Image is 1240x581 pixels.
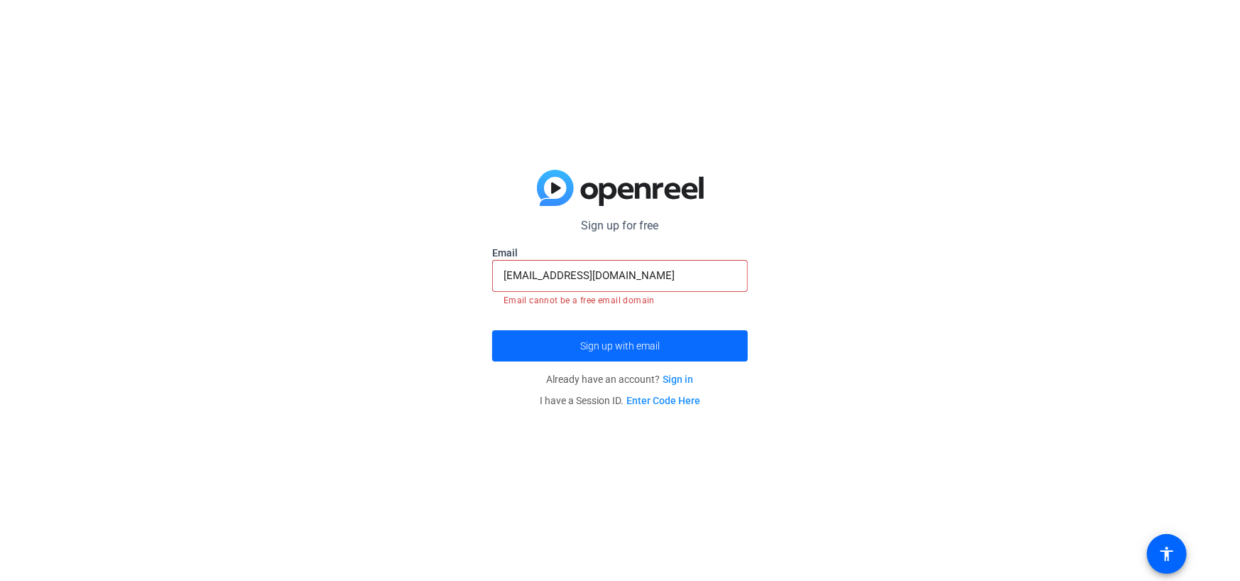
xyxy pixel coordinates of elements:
[540,395,700,406] span: I have a Session ID.
[492,246,748,260] label: Email
[492,217,748,234] p: Sign up for free
[504,292,736,308] mat-error: Email cannot be a free email domain
[1158,545,1175,563] mat-icon: accessibility
[492,330,748,362] button: Sign up with email
[504,267,736,284] input: Enter Email Address
[547,374,694,385] span: Already have an account?
[537,170,704,207] img: blue-gradient.svg
[663,374,694,385] a: Sign in
[626,395,700,406] a: Enter Code Here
